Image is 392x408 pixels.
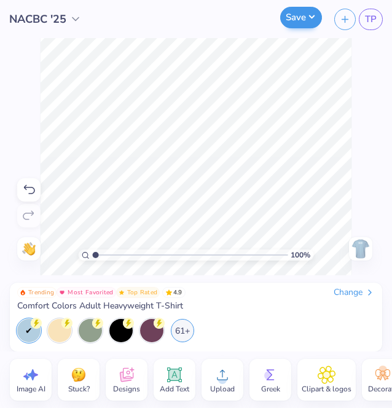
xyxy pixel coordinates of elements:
[57,287,116,298] button: Badge Button
[210,384,235,394] span: Upload
[17,300,183,312] span: Comfort Colors Adult Heavyweight T-Shirt
[280,7,322,28] button: Save
[302,384,351,394] span: Clipart & logos
[334,287,375,298] div: Change
[17,384,45,394] span: Image AI
[116,287,160,298] button: Badge Button
[261,384,280,394] span: Greek
[127,289,158,296] span: Top Rated
[17,287,57,298] button: Badge Button
[69,366,88,384] img: Stuck?
[171,319,194,342] div: 61+
[351,239,370,259] img: Back
[68,384,90,394] span: Stuck?
[9,11,66,28] span: NACBC '25
[359,9,383,30] a: TP
[119,289,125,296] img: Top Rated sort
[59,289,65,296] img: Most Favorited sort
[20,289,26,296] img: Trending sort
[68,289,113,296] span: Most Favorited
[28,289,54,296] span: Trending
[291,249,310,261] span: 100 %
[160,384,189,394] span: Add Text
[113,384,140,394] span: Designs
[365,12,377,26] span: TP
[162,287,186,298] span: 4.9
